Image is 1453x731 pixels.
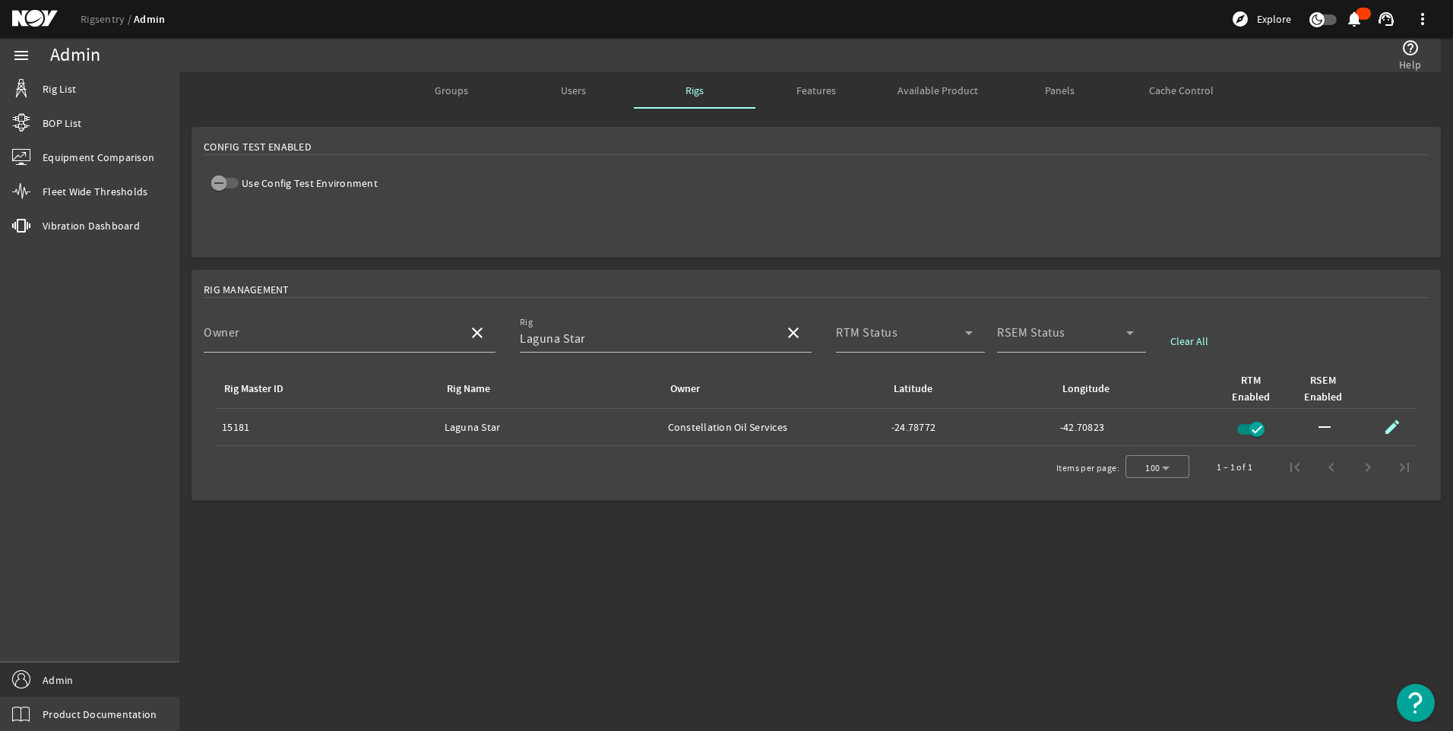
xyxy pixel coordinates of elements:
div: Constellation Oil Services [668,419,879,435]
span: Rig List [43,81,76,97]
mat-label: Owner [204,325,240,340]
button: Explore [1225,7,1297,31]
div: Admin [50,48,100,63]
mat-icon: edit [1383,418,1401,436]
div: RSEM Enabled [1304,372,1342,406]
span: Rig Management [204,282,290,297]
button: Clear All [1158,328,1220,355]
mat-label: RTM Status [836,325,897,340]
span: Features [796,85,836,96]
span: Users [561,85,586,96]
span: Help [1399,57,1421,72]
span: Clear All [1170,334,1208,349]
a: Rigsentry [81,12,134,26]
div: Owner [670,381,700,397]
mat-icon: close [784,324,802,342]
mat-icon: vibration [12,217,30,235]
span: Explore [1257,11,1291,27]
mat-icon: menu [12,46,30,65]
label: Use Config Test Environment [239,176,378,191]
div: Rig Name [447,381,490,397]
a: Admin [134,12,165,27]
div: Latitude [894,381,932,397]
span: Rigs [685,85,704,96]
button: Open Resource Center [1397,684,1435,722]
span: Cache Control [1149,85,1214,96]
button: more_vert [1404,1,1441,37]
div: RSEM Enabled [1302,372,1356,406]
input: Select a Rig [520,330,772,348]
div: Longitude [1062,381,1110,397]
div: -24.78772 [891,419,1048,435]
span: Groups [435,85,468,96]
span: Fleet Wide Thresholds [43,184,147,199]
input: Select an Owner [204,330,456,348]
div: Laguna Star [445,419,656,435]
div: RTM Enabled [1232,372,1270,406]
span: BOP List [43,116,81,131]
span: Panels [1045,85,1075,96]
span: Config Test Enabled [204,139,312,154]
span: Product Documentation [43,707,157,722]
div: Rig Master ID [224,381,283,397]
span: Available Product [897,85,978,96]
mat-icon: notifications [1345,10,1363,28]
div: 1 – 1 of 1 [1217,460,1252,475]
div: Rig Name [445,381,650,397]
mat-label: RSEM Status [997,325,1065,340]
div: Owner [668,381,873,397]
mat-icon: explore [1231,10,1249,28]
mat-icon: support_agent [1377,10,1395,28]
div: 15181 [222,419,432,435]
mat-label: Rig [520,317,533,328]
div: Items per page: [1056,460,1119,476]
mat-icon: close [468,324,486,342]
span: Admin [43,672,73,688]
mat-icon: horizontal_rule [1315,418,1334,436]
mat-icon: help_outline [1401,39,1420,57]
span: Vibration Dashboard [43,218,140,233]
div: RTM Enabled [1230,372,1284,406]
div: -42.70823 [1060,419,1217,435]
span: Equipment Comparison [43,150,154,165]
